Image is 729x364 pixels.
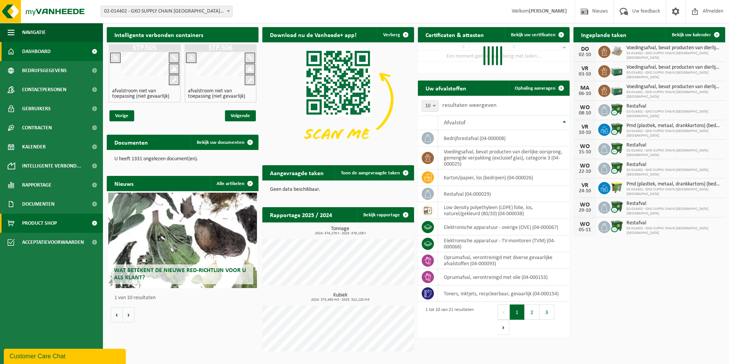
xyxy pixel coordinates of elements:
span: Contactpersonen [22,80,66,99]
h2: Nieuws [107,176,141,191]
span: Volgende [225,110,256,121]
a: Toon de aangevraagde taken [335,165,413,180]
span: 02-014402 - GXO SUPPLY CHAIN [GEOGRAPHIC_DATA] [GEOGRAPHIC_DATA] [626,51,721,60]
span: Ophaling aanvragen [515,86,556,91]
a: Bekijk rapportage [357,207,413,222]
span: Dashboard [22,42,51,61]
td: toners, inktjets, recycleerbaar, gevaarlijk (04-000154) [438,285,570,302]
span: 2024: 373,460 m3 - 2025: 322,120 m3 [266,298,414,302]
span: Pmd (plastiek, metaal, drankkartons) (bedrijven) [626,123,721,129]
span: 02-014402 - GXO SUPPLY CHAIN [GEOGRAPHIC_DATA] [GEOGRAPHIC_DATA] [626,187,721,196]
span: 02-014402 - GXO SUPPLY CHAIN [GEOGRAPHIC_DATA] [GEOGRAPHIC_DATA] [626,71,721,80]
div: DO [577,46,593,52]
img: PB-LB-0680-HPE-GN-01 [610,84,623,97]
h1: STP.505 [111,44,179,52]
h2: Intelligente verbonden containers [107,27,259,42]
span: Kalender [22,137,46,156]
span: Voedingsafval, bevat producten van dierlijke oorsprong, gemengde verpakking (exc... [626,45,721,51]
a: Alle artikelen [210,176,258,191]
td: voedingsafval, bevat producten van dierlijke oorsprong, gemengde verpakking (exclusief glas), cat... [438,147,570,169]
td: elektronische apparatuur - overige (OVE) (04-000067) [438,219,570,235]
img: WB-1100-CU [610,200,623,213]
td: opruimafval, verontreinigd met olie (04-000153) [438,269,570,285]
td: opruimafval, verontreinigd met diverse gevaarlijke afvalstoffen (04-000093) [438,252,570,269]
div: 1 tot 10 van 21 resultaten [422,304,474,336]
td: karton/papier, los (bedrijven) (04-000026) [438,169,570,186]
div: MA [577,85,593,91]
span: Documenten [22,195,55,214]
div: 05-11 [577,227,593,233]
span: 02-014402 - GXO SUPPLY CHAIN [GEOGRAPHIC_DATA] [GEOGRAPHIC_DATA] [626,226,721,235]
img: LP-PA-00000-WDN-11 [610,45,623,58]
span: Rapportage [22,176,51,195]
td: bedrijfsrestafval (04-000008) [438,130,570,147]
img: WB-1100-CU [610,220,623,233]
img: WB-1100-CU [610,142,623,155]
span: 2024: 474,276 t - 2025: 479,158 t [266,232,414,235]
h2: Aangevraagde taken [262,165,331,180]
iframe: chat widget [4,347,127,364]
td: restafval (04-000029) [438,186,570,202]
span: Verberg [383,32,400,37]
div: WO [577,143,593,150]
h2: Rapportage 2025 / 2024 [262,207,340,222]
h4: afvalstroom niet van toepassing (niet gevaarlijk) [112,89,177,99]
h2: Ingeplande taken [573,27,634,42]
span: 02-014402 - GXO SUPPLY CHAIN BELGIUM NV - ZELLIK [101,6,233,17]
button: Volgende [123,307,135,322]
button: Vorige [111,307,123,322]
button: Previous [498,304,510,320]
span: Wat betekent de nieuwe RED-richtlijn voor u als klant? [114,267,246,281]
span: 02-014402 - GXO SUPPLY CHAIN [GEOGRAPHIC_DATA] [GEOGRAPHIC_DATA] [626,110,721,119]
span: 02-014402 - GXO SUPPLY CHAIN [GEOGRAPHIC_DATA] [GEOGRAPHIC_DATA] [626,148,721,158]
p: 1 van 10 resultaten [114,295,255,301]
span: Vorige [109,110,134,121]
button: 2 [525,304,540,320]
span: Bedrijfsgegevens [22,61,67,80]
div: VR [577,124,593,130]
div: WO [577,105,593,111]
h2: Download nu de Vanheede+ app! [262,27,364,42]
a: Ophaling aanvragen [509,81,569,96]
span: 02-014402 - GXO SUPPLY CHAIN [GEOGRAPHIC_DATA] [GEOGRAPHIC_DATA] [626,129,721,138]
span: Bekijk uw documenten [197,140,244,145]
span: 02-014402 - GXO SUPPLY CHAIN [GEOGRAPHIC_DATA] [GEOGRAPHIC_DATA] [626,90,721,99]
div: 15-10 [577,150,593,155]
span: 10 [422,101,438,111]
span: 02-014402 - GXO SUPPLY CHAIN BELGIUM NV - ZELLIK [101,6,232,17]
span: Product Shop [22,214,57,233]
p: Geen data beschikbaar. [270,187,406,192]
img: WB-1100-CU [610,103,623,116]
p: U heeft 1331 ongelezen document(en). [114,156,251,162]
span: Acceptatievoorwaarden [22,233,84,252]
div: 24-10 [577,188,593,194]
span: 02-014402 - GXO SUPPLY CHAIN [GEOGRAPHIC_DATA] [GEOGRAPHIC_DATA] [626,168,721,177]
span: Restafval [626,162,721,168]
h3: Tonnage [266,226,414,235]
span: Restafval [626,103,721,110]
div: WO [577,221,593,227]
td: low density polyethyleen (LDPE) folie, los, naturel/gekleurd (80/20) (04-000038) [438,202,570,219]
span: Contracten [22,118,52,137]
span: 02-014402 - GXO SUPPLY CHAIN [GEOGRAPHIC_DATA] [GEOGRAPHIC_DATA] [626,207,721,216]
img: PB-LB-0680-HPE-GN-01 [610,64,623,77]
img: Download de VHEPlus App [262,42,414,156]
span: Toon de aangevraagde taken [341,171,400,176]
span: 10 [422,100,438,112]
td: elektronische apparatuur - TV-monitoren (TVM) (04-000068) [438,235,570,252]
span: Bekijk uw certificaten [511,32,556,37]
div: VR [577,66,593,72]
span: Intelligente verbond... [22,156,81,176]
div: VR [577,182,593,188]
span: Afvalstof [444,120,466,126]
div: WO [577,202,593,208]
a: Bekijk uw certificaten [505,27,569,42]
h2: Documenten [107,135,156,150]
span: Restafval [626,142,721,148]
div: 06-10 [577,91,593,97]
img: WB-1100-CU [610,122,623,135]
strong: [PERSON_NAME] [529,8,567,14]
h1: STP.506 [186,44,255,52]
div: WO [577,163,593,169]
